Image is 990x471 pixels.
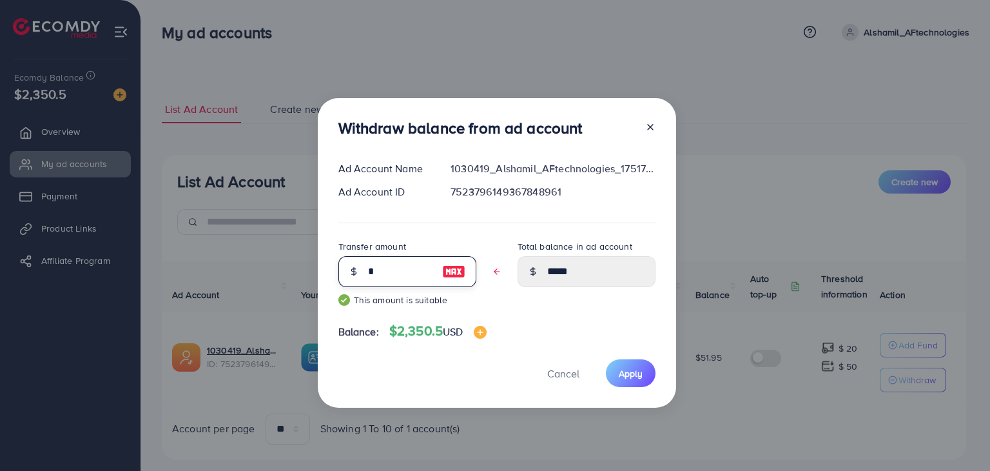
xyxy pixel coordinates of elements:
[531,359,596,387] button: Cancel
[619,367,643,380] span: Apply
[440,185,665,199] div: 7523796149367848961
[338,294,476,306] small: This amount is suitable
[474,326,487,339] img: image
[338,240,406,253] label: Transfer amount
[440,161,665,176] div: 1030419_Alshamil_AFtechnologies_1751770309789
[547,366,579,381] span: Cancel
[443,325,463,339] span: USD
[328,161,441,176] div: Ad Account Name
[935,413,980,461] iframe: Chat
[606,359,655,387] button: Apply
[338,119,583,137] h3: Withdraw balance from ad account
[338,294,350,306] img: guide
[389,323,487,339] h4: $2,350.5
[328,185,441,199] div: Ad Account ID
[442,264,465,279] img: image
[338,325,379,339] span: Balance:
[518,240,632,253] label: Total balance in ad account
